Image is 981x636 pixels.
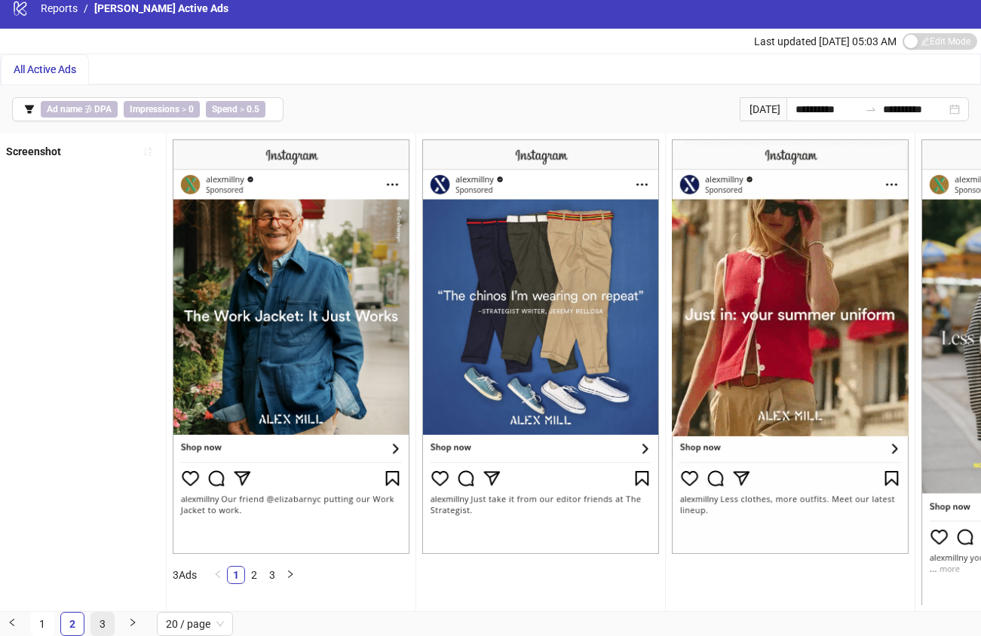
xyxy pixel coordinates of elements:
b: DPA [94,104,112,115]
div: Page Size [157,612,233,636]
span: [PERSON_NAME] Active Ads [94,2,228,14]
span: filter [24,104,35,115]
span: to [865,103,877,115]
span: Last updated [DATE] 05:03 AM [754,35,897,47]
li: 1 [30,612,54,636]
li: Next Page [281,566,299,584]
a: 1 [31,613,54,635]
button: left [209,566,227,584]
button: right [281,566,299,584]
span: left [8,618,17,627]
a: 2 [246,567,262,583]
a: 2 [61,613,84,635]
b: Ad name [47,104,82,115]
span: right [286,570,295,579]
button: right [121,612,145,636]
b: Screenshot [6,145,61,157]
li: Next Page [121,612,145,636]
span: > [206,101,265,118]
span: right [128,618,137,627]
div: [DATE] [740,97,786,121]
b: 0 [189,104,194,115]
li: 3 [90,612,115,636]
li: Previous Page [209,566,227,584]
img: Screenshot 120233408277990085 [173,139,409,554]
span: > [124,101,200,118]
a: 1 [228,567,244,583]
b: Impressions [130,104,179,115]
span: 3 Ads [173,569,197,581]
li: 2 [245,566,263,584]
li: 3 [263,566,281,584]
img: Screenshot 120228639013730085 [422,139,659,554]
span: ∌ [41,101,118,118]
span: 20 / page [166,613,224,635]
span: sort-ascending [143,146,153,157]
span: All Active Ads [14,63,76,75]
a: 3 [264,567,281,583]
b: 0.5 [247,104,259,115]
li: 2 [60,612,84,636]
img: Screenshot 120228628245780085 [672,139,909,554]
b: Spend [212,104,238,115]
a: 3 [91,613,114,635]
span: swap-right [865,103,877,115]
li: 1 [227,566,245,584]
button: Ad name ∌ DPAImpressions > 0Spend > 0.5 [12,97,284,121]
span: left [213,570,222,579]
